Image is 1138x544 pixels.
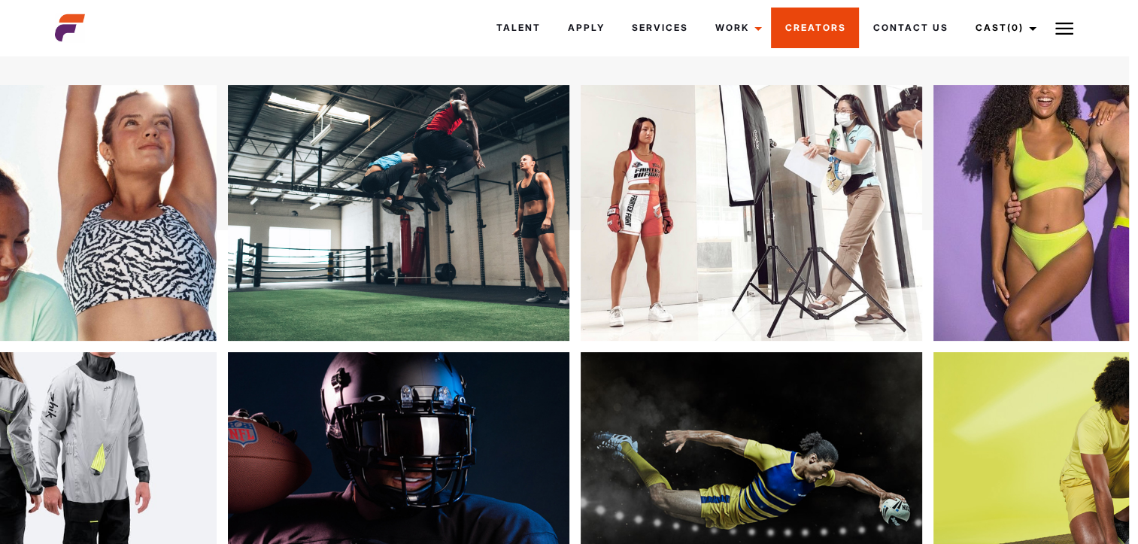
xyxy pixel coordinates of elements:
img: XZFBDsaDFB [523,85,864,341]
img: Burger icon [1055,20,1073,38]
a: Creators [771,8,859,48]
a: Apply [554,8,618,48]
a: Work [701,8,771,48]
span: (0) [1006,22,1023,33]
img: 17 [171,85,512,341]
a: Contact Us [859,8,961,48]
a: Cast(0) [961,8,1045,48]
a: Talent [482,8,554,48]
a: Services [618,8,701,48]
img: cropped-aefm-brand-fav-22-square.png [55,13,85,43]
